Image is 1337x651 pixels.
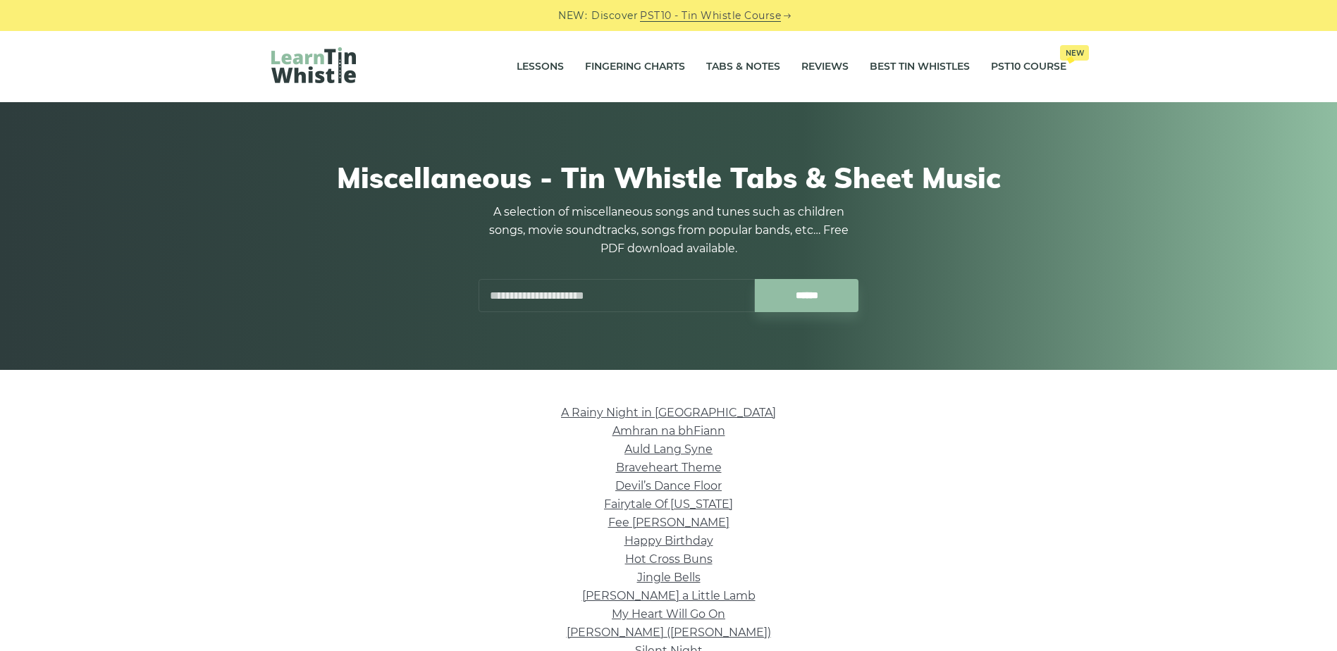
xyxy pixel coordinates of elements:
[801,49,849,85] a: Reviews
[561,406,776,419] a: A Rainy Night in [GEOGRAPHIC_DATA]
[585,49,685,85] a: Fingering Charts
[567,626,771,639] a: [PERSON_NAME] ([PERSON_NAME])
[612,424,725,438] a: Amhran na bhFiann
[624,442,713,456] a: Auld Lang Syne
[271,47,356,83] img: LearnTinWhistle.com
[582,589,756,602] a: [PERSON_NAME] a Little Lamb
[870,49,970,85] a: Best Tin Whistles
[624,534,713,547] a: Happy Birthday
[271,161,1066,194] h1: Miscellaneous - Tin Whistle Tabs & Sheet Music
[706,49,780,85] a: Tabs & Notes
[479,203,859,258] p: A selection of miscellaneous songs and tunes such as children songs, movie soundtracks, songs fro...
[517,49,564,85] a: Lessons
[604,497,733,511] a: Fairytale Of [US_STATE]
[637,571,701,584] a: Jingle Bells
[612,607,725,621] a: My Heart Will Go On
[1060,45,1089,61] span: New
[608,516,729,529] a: Fee [PERSON_NAME]
[616,461,722,474] a: Braveheart Theme
[625,552,713,566] a: Hot Cross Buns
[615,479,722,492] a: Devil’s Dance Floor
[991,49,1066,85] a: PST10 CourseNew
